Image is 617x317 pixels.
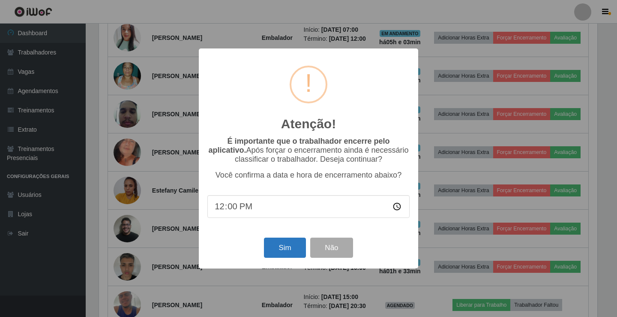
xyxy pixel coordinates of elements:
[310,238,353,258] button: Não
[208,137,389,154] b: É importante que o trabalhador encerre pelo aplicativo.
[264,238,306,258] button: Sim
[207,171,410,180] p: Você confirma a data e hora de encerramento abaixo?
[207,137,410,164] p: Após forçar o encerramento ainda é necessário classificar o trabalhador. Deseja continuar?
[281,116,336,132] h2: Atenção!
